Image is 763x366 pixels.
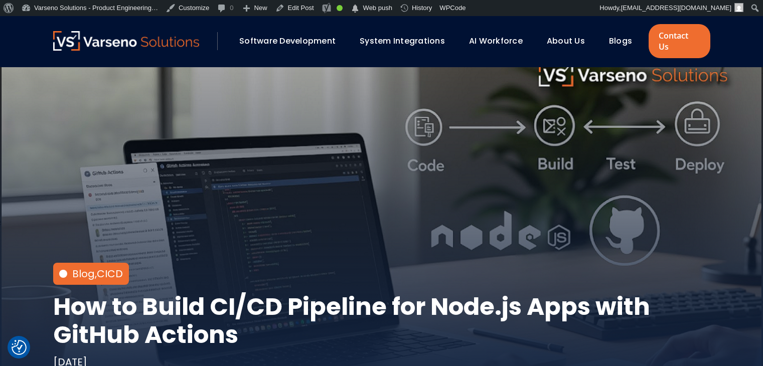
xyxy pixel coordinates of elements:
[621,4,731,12] span: [EMAIL_ADDRESS][DOMAIN_NAME]
[350,2,360,16] span: 
[609,35,632,47] a: Blogs
[97,267,123,281] a: CICD
[355,33,459,50] div: System Integrations
[464,33,537,50] div: AI Workforce
[72,267,95,281] a: Blog
[542,33,599,50] div: About Us
[337,5,343,11] div: Good
[12,340,27,355] img: Revisit consent button
[469,35,523,47] a: AI Workforce
[12,340,27,355] button: Cookie Settings
[547,35,585,47] a: About Us
[360,35,445,47] a: System Integrations
[53,293,710,349] h1: How to Build CI/CD Pipeline for Node.js Apps with GitHub Actions
[604,33,646,50] div: Blogs
[53,31,200,51] img: Varseno Solutions – Product Engineering & IT Services
[234,33,350,50] div: Software Development
[72,267,123,281] div: ,
[239,35,336,47] a: Software Development
[649,24,710,58] a: Contact Us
